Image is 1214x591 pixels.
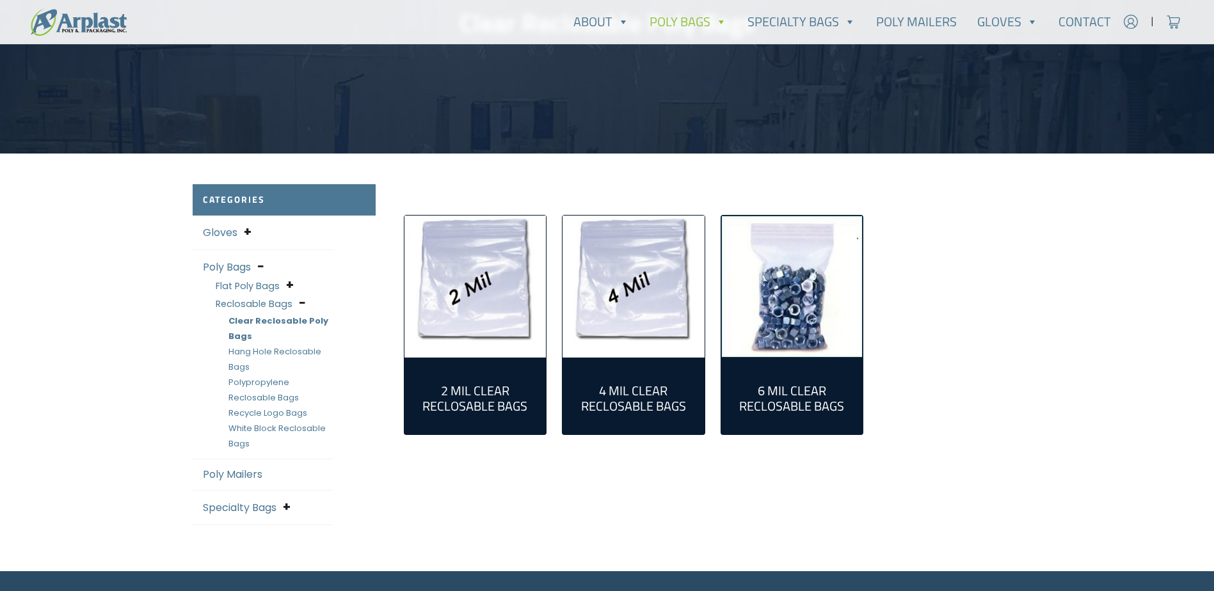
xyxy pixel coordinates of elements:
[639,9,737,35] a: Poly Bags
[1048,9,1121,35] a: Contact
[216,297,292,310] a: Reclosable Bags
[563,9,639,35] a: About
[216,280,280,292] a: Flat Poly Bags
[404,216,547,358] a: Visit product category 2 Mil Clear Reclosable Bags
[228,376,299,404] a: Polypropylene Reclosable Bags
[563,216,705,358] a: Visit product category 4 Mil Clear Reclosable Bags
[228,422,326,450] a: White Block Reclosable Bags
[731,383,853,414] h2: 6 Mil Clear Reclosable Bags
[203,225,237,240] a: Gloves
[203,500,276,515] a: Specialty Bags
[737,9,866,35] a: Specialty Bags
[228,315,328,342] a: Clear Reclosable Poly Bags
[203,467,262,482] a: Poly Mailers
[573,368,694,424] a: Visit product category 4 Mil Clear Reclosable Bags
[228,345,321,373] a: Hang Hole Reclosable Bags
[1151,14,1154,29] span: |
[415,368,536,424] a: Visit product category 2 Mil Clear Reclosable Bags
[866,9,967,35] a: Poly Mailers
[967,9,1048,35] a: Gloves
[228,407,307,419] a: Recycle Logo Bags
[731,368,853,424] a: Visit product category 6 Mil Clear Reclosable Bags
[404,216,547,358] img: 2 Mil Clear Reclosable Bags
[721,216,863,358] a: Visit product category 6 Mil Clear Reclosable Bags
[193,184,376,216] h2: Categories
[573,383,694,414] h2: 4 Mil Clear Reclosable Bags
[415,383,536,414] h2: 2 Mil Clear Reclosable Bags
[721,216,863,358] img: 6 Mil Clear Reclosable Bags
[563,216,705,358] img: 4 Mil Clear Reclosable Bags
[31,8,127,36] img: logo
[203,260,251,274] a: Poly Bags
